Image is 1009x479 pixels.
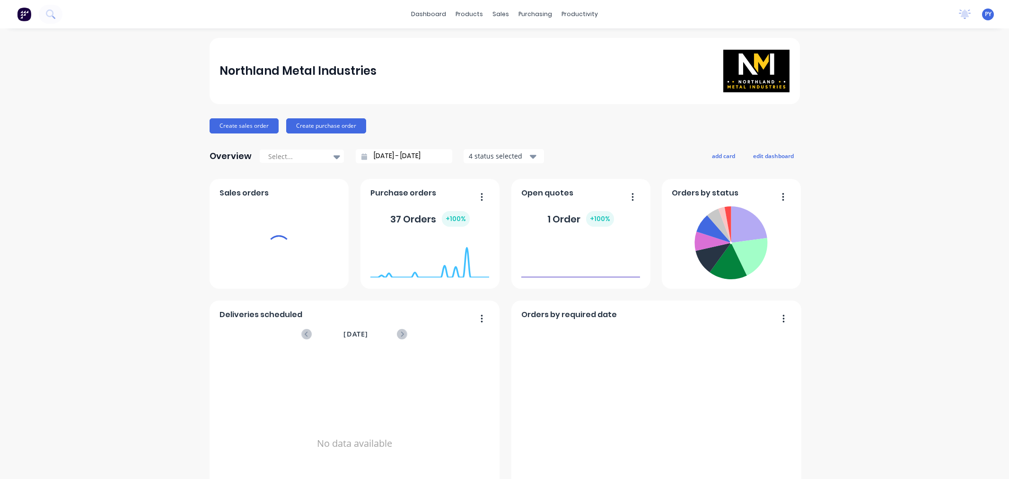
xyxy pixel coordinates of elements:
button: 4 status selected [464,149,544,163]
span: PY [985,10,991,18]
span: Deliveries scheduled [219,309,302,320]
div: Northland Metal Industries [219,62,377,80]
div: 4 status selected [469,151,528,161]
div: 37 Orders [390,211,470,227]
span: Sales orders [219,187,269,199]
button: Create sales order [210,118,279,133]
div: 1 Order [547,211,614,227]
a: dashboard [406,7,451,21]
span: Orders by status [672,187,738,199]
div: + 100 % [442,211,470,227]
div: + 100 % [586,211,614,227]
img: Factory [17,7,31,21]
div: productivity [557,7,603,21]
span: [DATE] [343,329,368,339]
div: products [451,7,488,21]
span: Purchase orders [370,187,436,199]
button: Create purchase order [286,118,366,133]
button: add card [706,150,741,162]
span: Open quotes [521,187,573,199]
div: sales [488,7,514,21]
div: purchasing [514,7,557,21]
div: Overview [210,147,252,166]
button: edit dashboard [747,150,800,162]
img: Northland Metal Industries [723,50,790,92]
